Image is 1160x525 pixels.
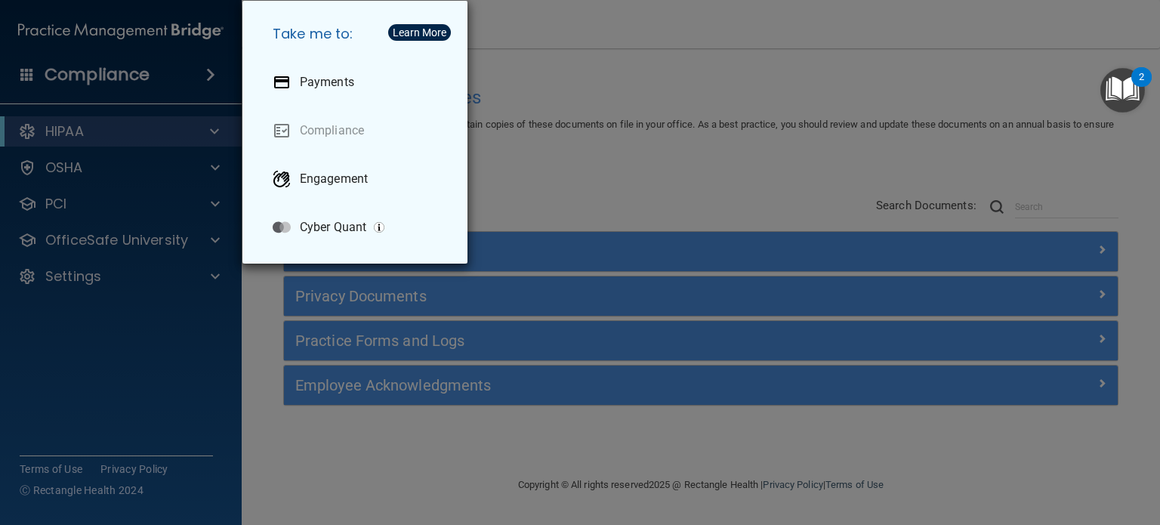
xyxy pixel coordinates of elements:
[261,110,455,152] a: Compliance
[300,171,368,187] p: Engagement
[393,27,446,38] div: Learn More
[388,24,451,41] button: Learn More
[1100,68,1145,113] button: Open Resource Center, 2 new notifications
[261,158,455,200] a: Engagement
[1139,77,1144,97] div: 2
[300,75,354,90] p: Payments
[261,13,455,55] h5: Take me to:
[261,206,455,249] a: Cyber Quant
[300,220,366,235] p: Cyber Quant
[261,61,455,103] a: Payments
